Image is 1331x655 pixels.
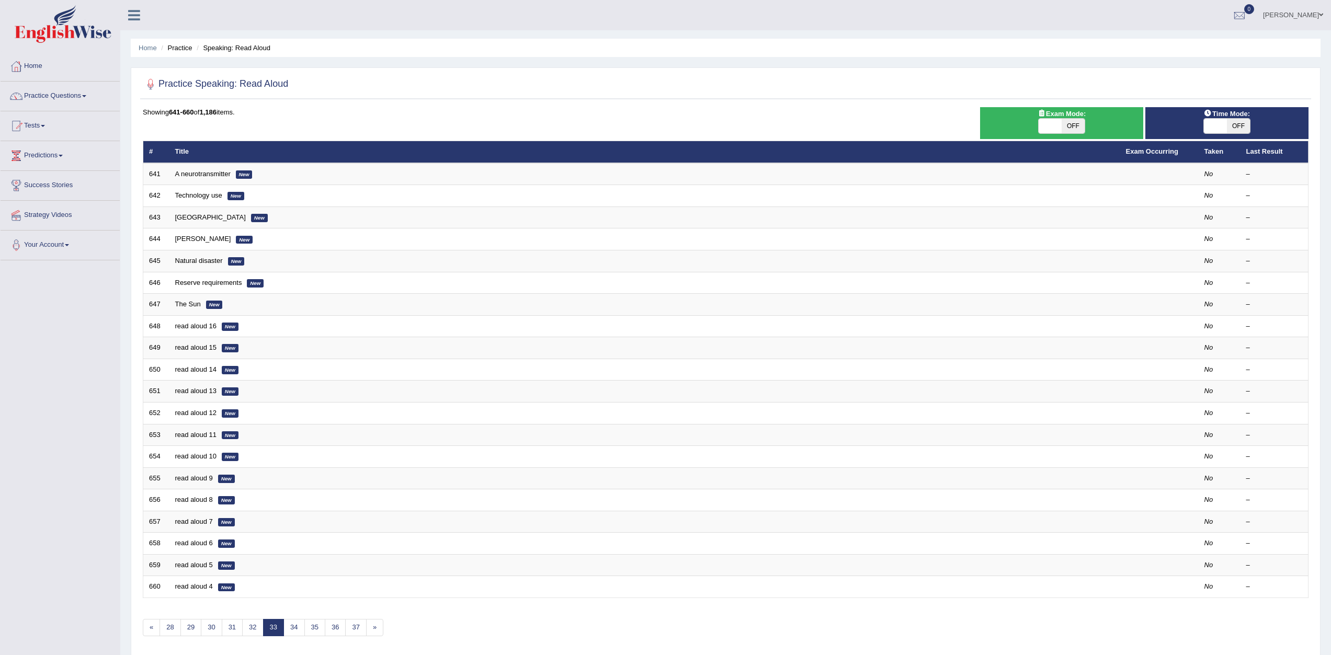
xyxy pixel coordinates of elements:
[1204,300,1213,308] em: No
[218,561,235,570] em: New
[1246,169,1303,179] div: –
[143,402,169,424] td: 652
[169,108,194,116] b: 641-660
[175,257,223,265] a: Natural disaster
[175,452,217,460] a: read aloud 10
[1246,278,1303,288] div: –
[143,163,169,185] td: 641
[222,366,238,374] em: New
[143,554,169,576] td: 659
[1246,213,1303,223] div: –
[1204,343,1213,351] em: No
[218,583,235,592] em: New
[1204,539,1213,547] em: No
[1246,321,1303,331] div: –
[222,344,238,352] em: New
[1204,452,1213,460] em: No
[304,619,325,636] a: 35
[143,315,169,337] td: 648
[283,619,304,636] a: 34
[1204,191,1213,199] em: No
[1126,147,1178,155] a: Exam Occurring
[1,52,120,78] a: Home
[194,43,270,53] li: Speaking: Read Aloud
[143,107,1309,117] div: Showing of items.
[1204,409,1213,417] em: No
[199,108,217,116] b: 1,186
[218,475,235,483] em: New
[325,619,346,636] a: 36
[180,619,201,636] a: 29
[1,111,120,137] a: Tests
[227,192,244,200] em: New
[175,213,246,221] a: [GEOGRAPHIC_DATA]
[175,539,213,547] a: read aloud 6
[1204,279,1213,286] em: No
[175,322,217,330] a: read aloud 16
[1246,256,1303,266] div: –
[206,301,223,309] em: New
[143,467,169,489] td: 655
[143,337,169,359] td: 649
[263,619,284,636] a: 33
[251,214,268,222] em: New
[222,431,238,440] em: New
[1204,474,1213,482] em: No
[1,231,120,257] a: Your Account
[218,539,235,548] em: New
[1033,108,1090,119] span: Exam Mode:
[1204,518,1213,525] em: No
[143,228,169,250] td: 644
[222,619,243,636] a: 31
[1,82,120,108] a: Practice Questions
[1204,235,1213,243] em: No
[175,582,213,590] a: read aloud 4
[143,533,169,555] td: 658
[143,272,169,294] td: 646
[1204,496,1213,503] em: No
[175,300,201,308] a: The Sun
[1246,234,1303,244] div: –
[1246,517,1303,527] div: –
[236,236,253,244] em: New
[1246,300,1303,309] div: –
[222,453,238,461] em: New
[1246,452,1303,462] div: –
[1199,141,1241,163] th: Taken
[1246,495,1303,505] div: –
[143,359,169,381] td: 650
[366,619,383,636] a: »
[218,518,235,526] em: New
[143,294,169,316] td: 647
[1204,387,1213,395] em: No
[139,44,157,52] a: Home
[175,409,217,417] a: read aloud 12
[1241,141,1309,163] th: Last Result
[1246,560,1303,570] div: –
[175,191,222,199] a: Technology use
[1204,322,1213,330] em: No
[1246,430,1303,440] div: –
[980,107,1143,139] div: Show exams occurring in exams
[222,323,238,331] em: New
[1227,119,1250,133] span: OFF
[175,518,213,525] a: read aloud 7
[1204,213,1213,221] em: No
[175,474,213,482] a: read aloud 9
[1,201,120,227] a: Strategy Videos
[236,170,253,179] em: New
[1062,119,1085,133] span: OFF
[143,576,169,598] td: 660
[242,619,263,636] a: 32
[1246,343,1303,353] div: –
[175,235,231,243] a: [PERSON_NAME]
[1,171,120,197] a: Success Stories
[222,409,238,418] em: New
[1246,191,1303,201] div: –
[247,279,264,288] em: New
[175,496,213,503] a: read aloud 8
[1246,408,1303,418] div: –
[175,431,217,439] a: read aloud 11
[1246,538,1303,548] div: –
[1204,582,1213,590] em: No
